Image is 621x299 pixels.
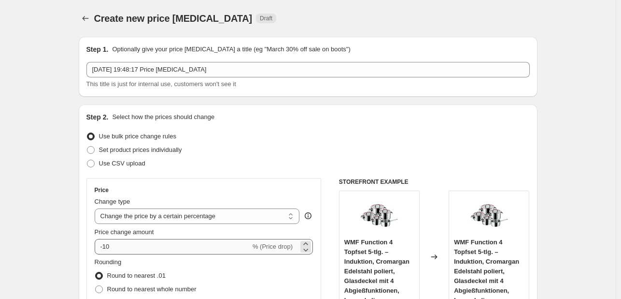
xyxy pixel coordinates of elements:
input: -15 [95,239,251,254]
span: Change type [95,198,130,205]
h3: Price [95,186,109,194]
h6: STOREFRONT EXAMPLE [339,178,530,186]
h2: Step 1. [86,45,109,54]
div: help [303,211,313,221]
h2: Step 2. [86,112,109,122]
span: Rounding [95,258,122,266]
span: Use CSV upload [99,160,145,167]
span: % (Price drop) [253,243,293,250]
img: 71UtVphhaOL_80x.jpg [470,196,508,235]
span: Set product prices individually [99,146,182,153]
p: Optionally give your price [MEDICAL_DATA] a title (eg "March 30% off sale on boots") [112,45,350,54]
img: 71UtVphhaOL_80x.jpg [360,196,398,235]
span: Draft [260,15,272,22]
span: Round to nearest whole number [107,285,197,293]
input: 30% off holiday sale [86,62,530,77]
p: Select how the prices should change [112,112,214,122]
span: This title is just for internal use, customers won't see it [86,80,236,88]
span: Use bulk price change rules [99,133,176,140]
span: Round to nearest .01 [107,272,166,279]
span: Price change amount [95,228,154,236]
span: Create new price [MEDICAL_DATA] [94,13,253,24]
button: Price change jobs [79,12,92,25]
